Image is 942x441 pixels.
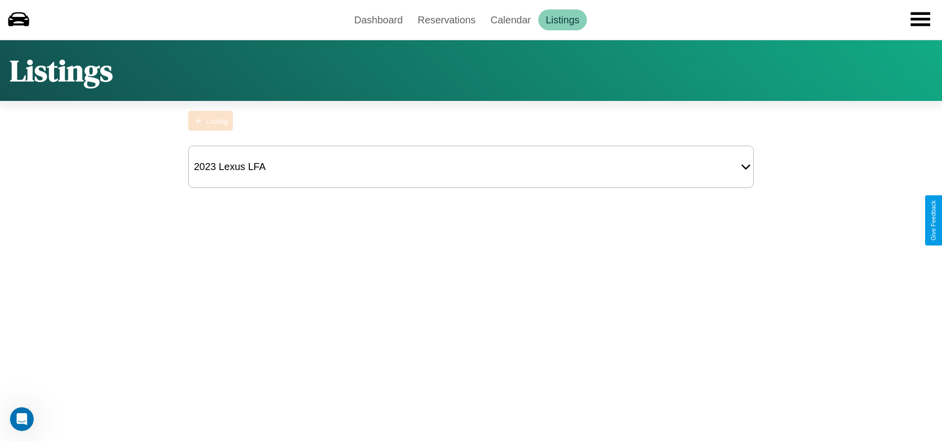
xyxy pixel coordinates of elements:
a: Dashboard [347,9,410,30]
div: Listing [207,117,228,125]
a: Reservations [410,9,483,30]
div: Give Feedback [930,200,937,241]
a: Calendar [483,9,538,30]
h1: Listings [10,50,113,91]
a: Listings [538,9,587,30]
div: 2023 Lexus LFA [189,156,271,177]
button: Listing [188,111,233,131]
iframe: Intercom live chat [10,407,34,431]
